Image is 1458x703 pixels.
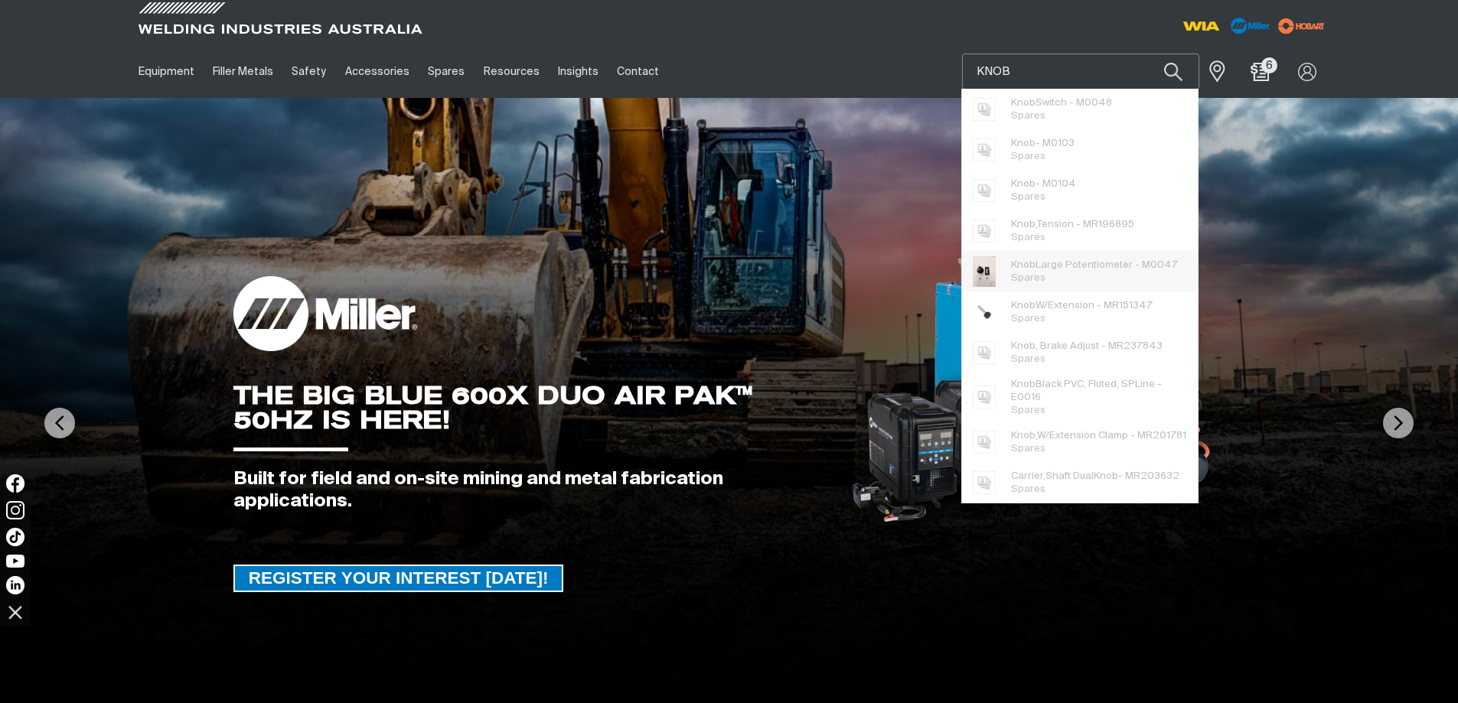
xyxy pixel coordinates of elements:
[1011,177,1076,190] span: - M0104
[282,45,335,98] a: Safety
[1011,431,1036,441] span: Knob
[1011,96,1112,109] span: Switch - M0048
[6,576,24,594] img: LinkedIn
[1011,444,1045,454] span: Spares
[1011,111,1045,121] span: Spares
[233,383,827,432] div: THE BIG BLUE 600X DUO AIR PAK™ 50HZ IS HERE!
[233,468,827,513] div: Built for field and on-site mining and metal fabrication applications.
[1011,138,1036,148] span: Knob
[1011,151,1045,161] span: Spares
[1011,137,1075,150] span: - M0103
[1011,273,1045,283] span: Spares
[6,528,24,546] img: TikTok
[1011,98,1036,108] span: Knob
[1383,408,1414,438] img: NextArrow
[1011,260,1036,270] span: Knob
[1011,192,1045,202] span: Spares
[1011,233,1045,242] span: Spares
[1011,340,1163,353] span: , Brake Adjust - MR237843
[1011,299,1153,312] span: W/Extension - MR151347
[2,599,28,625] img: hide socials
[233,565,564,592] a: REGISTER YOUR INTEREST TODAY!
[1011,405,1045,415] span: Spares
[6,555,24,568] img: YouTube
[1011,220,1036,229] span: Knob
[608,45,668,98] a: Contact
[129,45,1029,98] nav: Main
[1011,379,1036,389] span: Knob
[235,565,563,592] span: REGISTER YOUR INTEREST [DATE]!
[1011,341,1036,351] span: Knob
[1011,301,1036,311] span: Knob
[1011,314,1045,324] span: Spares
[549,45,608,98] a: Insights
[1147,54,1199,90] button: Search products
[1011,179,1036,189] span: Knob
[129,45,204,98] a: Equipment
[204,45,282,98] a: Filler Metals
[1011,354,1045,364] span: Spares
[1011,470,1179,483] span: Carrier,Shaft Dual - MR203632
[1011,429,1186,442] span: ,W/Extension Clamp - MR201781
[474,45,548,98] a: Resources
[419,45,474,98] a: Spares
[962,89,1198,503] ul: Suggestions
[6,501,24,519] img: Instagram
[963,54,1199,89] input: Product name or item number...
[6,474,24,493] img: Facebook
[1094,471,1118,481] span: Knob
[1011,218,1134,231] span: ,Tension - MR196895
[1011,378,1186,404] span: Black PVC, Fluted, SPLine - E0016
[1011,484,1045,494] span: Spares
[1274,15,1329,37] img: miller
[336,45,419,98] a: Accessories
[1011,259,1178,272] span: Large Potentiometer - M0047
[44,408,75,438] img: PrevArrow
